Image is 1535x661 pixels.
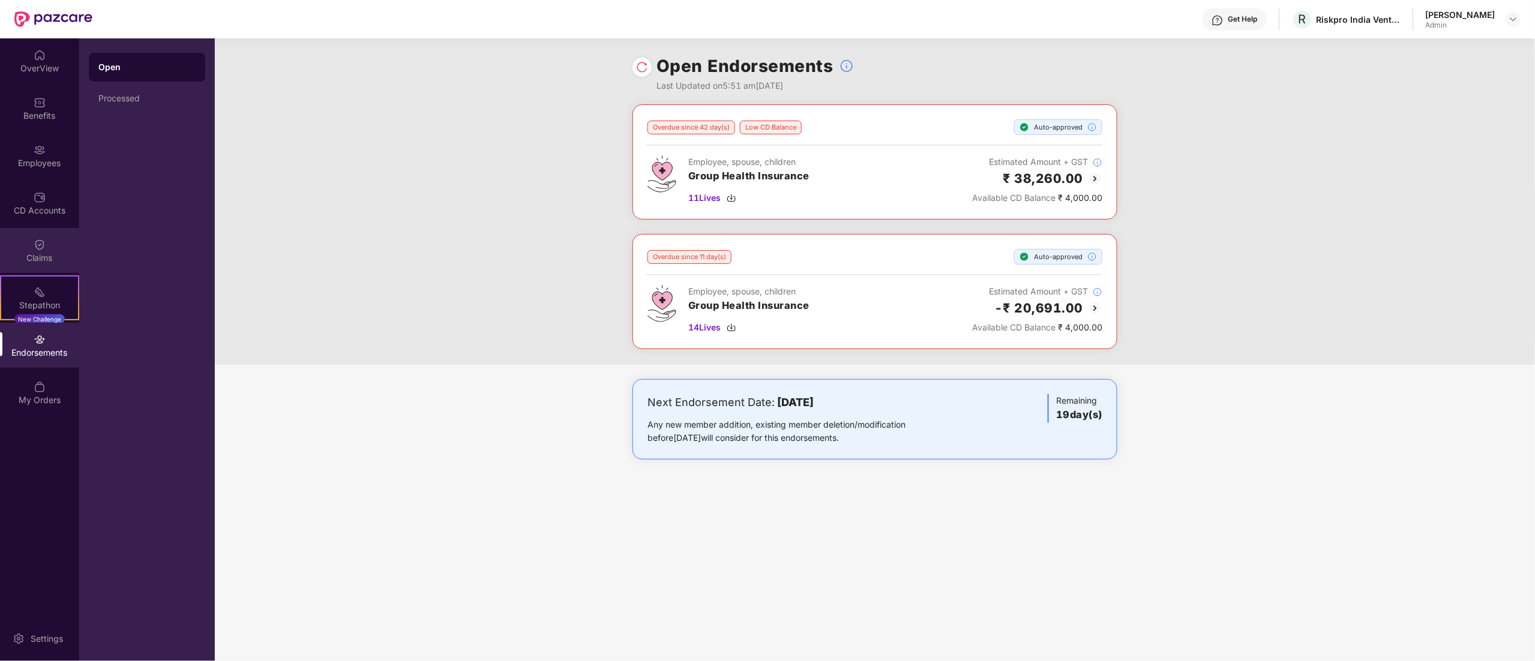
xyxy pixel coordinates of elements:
div: New Challenge [14,314,65,324]
div: Last Updated on 5:51 am[DATE] [656,79,854,92]
div: Stepathon [1,299,78,311]
h1: Open Endorsements [656,53,834,79]
div: Overdue since 11 day(s) [647,250,731,264]
img: svg+xml;base64,PHN2ZyBpZD0iRW5kb3JzZW1lbnRzIiB4bWxucz0iaHR0cDovL3d3dy53My5vcmcvMjAwMC9zdmciIHdpZH... [34,333,46,345]
h2: -₹ 20,691.00 [994,298,1083,318]
img: svg+xml;base64,PHN2ZyBpZD0iTXlfT3JkZXJzIiBkYXRhLW5hbWU9Ik15IE9yZGVycyIgeG1sbnM9Imh0dHA6Ly93d3cudz... [34,381,46,393]
img: svg+xml;base64,PHN2ZyBpZD0iSW5mb18tXzMyeDMyIiBkYXRhLW5hbWU9IkluZm8gLSAzMngzMiIgeG1sbnM9Imh0dHA6Ly... [840,59,854,73]
h2: ₹ 38,260.00 [1003,169,1084,188]
img: svg+xml;base64,PHN2ZyBpZD0iU3RlcC1Eb25lLTE2eDE2IiB4bWxucz0iaHR0cDovL3d3dy53My5vcmcvMjAwMC9zdmciIH... [1020,252,1029,262]
div: Open [98,61,196,73]
div: ₹ 4,000.00 [972,191,1102,205]
img: svg+xml;base64,PHN2ZyBpZD0iSG9tZSIgeG1sbnM9Imh0dHA6Ly93d3cudzMub3JnLzIwMDAvc3ZnIiB3aWR0aD0iMjAiIG... [34,49,46,61]
span: 11 Lives [688,191,721,205]
div: Next Endorsement Date: [647,394,943,411]
img: svg+xml;base64,PHN2ZyB4bWxucz0iaHR0cDovL3d3dy53My5vcmcvMjAwMC9zdmciIHdpZHRoPSI0Ny43MTQiIGhlaWdodD... [647,285,676,322]
img: svg+xml;base64,PHN2ZyBpZD0iQ0RfQWNjb3VudHMiIGRhdGEtbmFtZT0iQ0QgQWNjb3VudHMiIHhtbG5zPSJodHRwOi8vd3... [34,191,46,203]
img: svg+xml;base64,PHN2ZyBpZD0iRG93bmxvYWQtMzJ4MzIiIHhtbG5zPSJodHRwOi8vd3d3LnczLm9yZy8yMDAwL3N2ZyIgd2... [727,323,736,332]
img: svg+xml;base64,PHN2ZyBpZD0iRG93bmxvYWQtMzJ4MzIiIHhtbG5zPSJodHRwOi8vd3d3LnczLm9yZy8yMDAwL3N2ZyIgd2... [727,193,736,203]
img: svg+xml;base64,PHN2ZyBpZD0iSW5mb18tXzMyeDMyIiBkYXRhLW5hbWU9IkluZm8gLSAzMngzMiIgeG1sbnM9Imh0dHA6Ly... [1093,287,1102,297]
div: ₹ 4,000.00 [972,321,1102,334]
img: svg+xml;base64,PHN2ZyBpZD0iRW1wbG95ZWVzIiB4bWxucz0iaHR0cDovL3d3dy53My5vcmcvMjAwMC9zdmciIHdpZHRoPS... [34,144,46,156]
div: Estimated Amount + GST [972,285,1102,298]
div: Any new member addition, existing member deletion/modification before [DATE] will consider for th... [647,418,943,444]
img: svg+xml;base64,PHN2ZyBpZD0iQmFjay0yMHgyMCIgeG1sbnM9Imh0dHA6Ly93d3cudzMub3JnLzIwMDAvc3ZnIiB3aWR0aD... [1088,172,1102,186]
img: svg+xml;base64,PHN2ZyBpZD0iSW5mb18tXzMyeDMyIiBkYXRhLW5hbWU9IkluZm8gLSAzMngzMiIgeG1sbnM9Imh0dHA6Ly... [1087,252,1097,262]
img: svg+xml;base64,PHN2ZyBpZD0iSW5mb18tXzMyeDMyIiBkYXRhLW5hbWU9IkluZm8gLSAzMngzMiIgeG1sbnM9Imh0dHA6Ly... [1093,158,1102,167]
img: svg+xml;base64,PHN2ZyBpZD0iSGVscC0zMngzMiIgeG1sbnM9Imh0dHA6Ly93d3cudzMub3JnLzIwMDAvc3ZnIiB3aWR0aD... [1212,14,1224,26]
div: Auto-approved [1014,119,1102,135]
div: Auto-approved [1014,249,1102,265]
img: svg+xml;base64,PHN2ZyBpZD0iQ2xhaW0iIHhtbG5zPSJodHRwOi8vd3d3LnczLm9yZy8yMDAwL3N2ZyIgd2lkdGg9IjIwIi... [34,239,46,251]
img: svg+xml;base64,PHN2ZyBpZD0iSW5mb18tXzMyeDMyIiBkYXRhLW5hbWU9IkluZm8gLSAzMngzMiIgeG1sbnM9Imh0dHA6Ly... [1087,122,1097,132]
div: Admin [1426,20,1495,30]
span: R [1299,12,1306,26]
img: svg+xml;base64,PHN2ZyBpZD0iUmVsb2FkLTMyeDMyIiB4bWxucz0iaHR0cDovL3d3dy53My5vcmcvMjAwMC9zdmciIHdpZH... [636,61,648,73]
h3: 19 day(s) [1056,407,1102,423]
img: svg+xml;base64,PHN2ZyB4bWxucz0iaHR0cDovL3d3dy53My5vcmcvMjAwMC9zdmciIHdpZHRoPSIyMSIgaGVpZ2h0PSIyMC... [34,286,46,298]
div: Employee, spouse, children [688,285,810,298]
span: Available CD Balance [972,322,1056,332]
span: Available CD Balance [972,193,1056,203]
img: svg+xml;base64,PHN2ZyBpZD0iU2V0dGluZy0yMHgyMCIgeG1sbnM9Imh0dHA6Ly93d3cudzMub3JnLzIwMDAvc3ZnIiB3aW... [13,633,25,645]
h3: Group Health Insurance [688,169,810,184]
h3: Group Health Insurance [688,298,810,314]
div: Low CD Balance [740,121,802,134]
div: Estimated Amount + GST [972,155,1102,169]
div: Overdue since 42 day(s) [647,121,735,134]
img: svg+xml;base64,PHN2ZyBpZD0iQmFjay0yMHgyMCIgeG1sbnM9Imh0dHA6Ly93d3cudzMub3JnLzIwMDAvc3ZnIiB3aWR0aD... [1088,301,1102,316]
img: New Pazcare Logo [14,11,92,27]
img: svg+xml;base64,PHN2ZyBpZD0iQmVuZWZpdHMiIHhtbG5zPSJodHRwOi8vd3d3LnczLm9yZy8yMDAwL3N2ZyIgd2lkdGg9Ij... [34,97,46,109]
div: Settings [27,633,67,645]
img: svg+xml;base64,PHN2ZyB4bWxucz0iaHR0cDovL3d3dy53My5vcmcvMjAwMC9zdmciIHdpZHRoPSI0Ny43MTQiIGhlaWdodD... [647,155,676,193]
img: svg+xml;base64,PHN2ZyBpZD0iRHJvcGRvd24tMzJ4MzIiIHhtbG5zPSJodHRwOi8vd3d3LnczLm9yZy8yMDAwL3N2ZyIgd2... [1509,14,1518,24]
div: Remaining [1048,394,1102,423]
div: Employee, spouse, children [688,155,810,169]
img: svg+xml;base64,PHN2ZyBpZD0iU3RlcC1Eb25lLTE2eDE2IiB4bWxucz0iaHR0cDovL3d3dy53My5vcmcvMjAwMC9zdmciIH... [1020,122,1029,132]
div: Processed [98,94,196,103]
div: Riskpro India Ventures Private Limited [1317,14,1401,25]
div: Get Help [1228,14,1258,24]
b: [DATE] [777,396,814,408]
div: [PERSON_NAME] [1426,9,1495,20]
span: 14 Lives [688,321,721,334]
